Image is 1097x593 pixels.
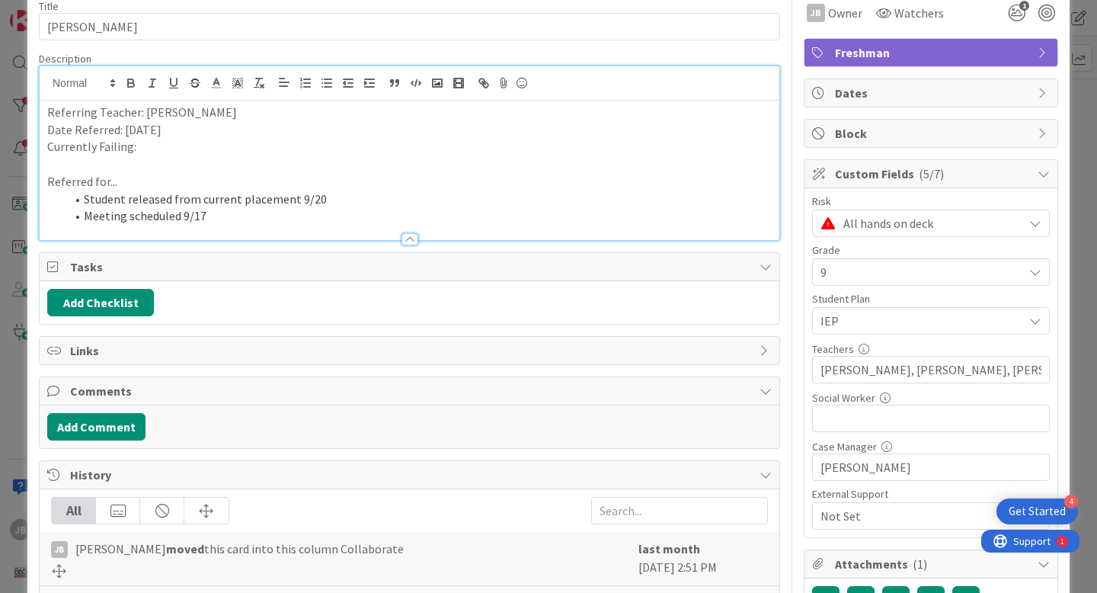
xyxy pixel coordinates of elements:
span: ( 5/7 ) [919,166,944,181]
span: IEP [820,312,1023,330]
span: All hands on deck [843,213,1015,234]
button: Add Checklist [47,289,154,316]
label: Social Worker [812,391,875,405]
b: moved [166,541,204,556]
span: Links [70,341,752,360]
span: 9 [820,261,1015,283]
li: Meeting scheduled 9/17 [66,207,772,225]
input: type card name here... [39,13,780,40]
div: Open Get Started checklist, remaining modules: 4 [996,498,1078,524]
div: External Support [812,489,1050,499]
p: Currently Failing: [47,138,772,155]
span: Freshman [835,43,1030,62]
b: last month [638,541,700,556]
label: Teachers [812,342,854,356]
div: 1 [79,6,83,18]
div: Get Started [1009,504,1066,519]
span: Description [39,52,91,66]
div: Risk [812,196,1050,207]
span: Not Set [820,507,1023,525]
span: Comments [70,382,752,400]
div: All [52,498,96,524]
div: JB [807,4,825,22]
span: History [70,466,752,484]
p: Referred for... [47,173,772,191]
span: Custom Fields [835,165,1030,183]
li: Student released from current placement 9/20 [66,191,772,208]
div: Grade [812,245,1050,255]
span: Attachments [835,555,1030,573]
label: Case Manager [812,440,877,454]
button: Add Comment [47,413,146,441]
span: 1 [1019,1,1029,11]
span: Support [32,2,69,21]
div: 4 [1064,495,1078,508]
div: [DATE] 2:51 PM [638,540,768,578]
span: Tasks [70,258,752,276]
span: [PERSON_NAME] this card into this column Collaborate [75,540,404,558]
span: Block [835,124,1030,143]
span: Watchers [894,4,944,22]
div: JB [51,541,68,558]
span: ( 1 ) [913,556,927,572]
input: Search... [591,497,768,524]
span: Owner [828,4,862,22]
span: Dates [835,84,1030,102]
div: Student Plan [812,293,1050,304]
p: Referring Teacher: [PERSON_NAME] [47,104,772,121]
p: Date Referred: [DATE] [47,121,772,139]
